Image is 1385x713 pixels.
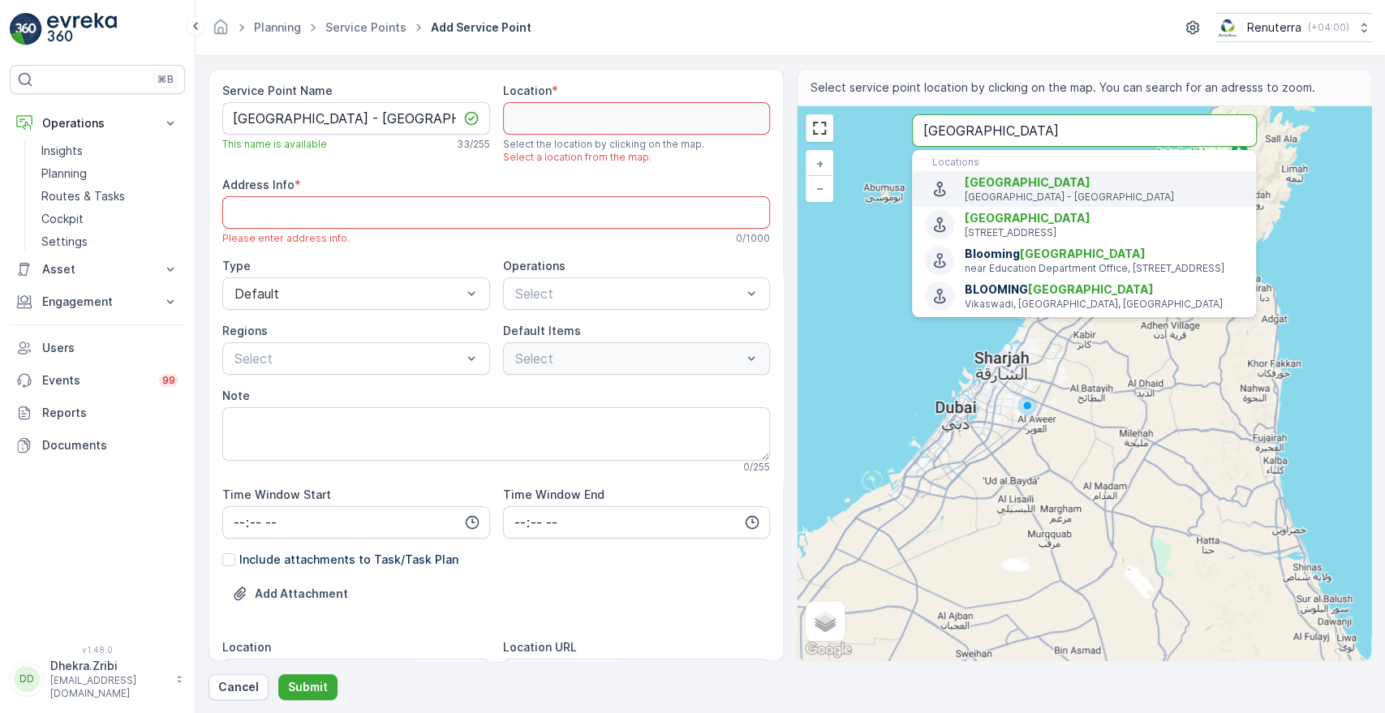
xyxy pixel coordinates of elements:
span: Add Service Point [428,19,535,36]
button: Renuterra(+04:00) [1215,13,1372,42]
button: Upload File [222,581,358,607]
label: Location URL [503,640,577,654]
span: v 1.48.0 [10,645,185,655]
div: DD [14,666,40,692]
span: − [816,181,824,195]
a: View Fullscreen [807,116,832,140]
p: Submit [288,679,328,695]
span: Blooming [965,246,1243,262]
a: Reports [10,397,185,429]
label: Note [222,389,250,402]
p: Events [42,372,149,389]
p: Locations [931,156,1237,169]
label: Default Items [503,324,581,337]
span: BLOOMING [965,281,1243,298]
p: Routes & Tasks [41,188,125,204]
p: [EMAIL_ADDRESS][DOMAIN_NAME] [50,674,167,700]
p: 99 [162,374,175,387]
p: Cancel [218,679,259,695]
p: Renuterra [1247,19,1301,36]
ul: Menu [912,150,1256,317]
span: Select the location by clicking on the map. [503,138,704,151]
button: Asset [10,253,185,286]
p: Add Attachment [255,586,348,602]
p: ⌘B [157,73,174,86]
p: 0 / 255 [743,461,770,474]
label: Regions [222,324,268,337]
button: Submit [278,674,338,700]
a: Routes & Tasks [35,185,185,208]
a: Planning [254,20,301,34]
button: DDDhekra.Zribi[EMAIL_ADDRESS][DOMAIN_NAME] [10,658,185,700]
span: [GEOGRAPHIC_DATA] [1020,247,1146,260]
span: [GEOGRAPHIC_DATA] [1028,282,1154,296]
span: Select service point location by clicking on the map. You can search for an adresss to zoom. [811,79,1315,96]
a: Open this area in Google Maps (opens a new window) [802,639,855,660]
p: Include attachments to Task/Task Plan [239,552,458,568]
p: Users [42,340,179,356]
p: Asset [42,261,153,277]
label: Location [503,84,552,97]
p: Dhekra.Zribi [50,658,167,674]
a: Documents [10,429,185,462]
img: logo_light-DOdMpM7g.png [47,13,117,45]
button: Cancel [209,674,269,700]
p: ( +04:00 ) [1308,21,1349,34]
p: Operations [42,115,153,131]
p: Select [515,284,742,303]
label: Location [222,640,271,654]
p: Engagement [42,294,153,310]
p: [STREET_ADDRESS] [965,226,1243,239]
p: Settings [41,234,88,250]
span: Please enter address info. [222,232,350,245]
a: Cockpit [35,208,185,230]
p: Planning [41,165,87,182]
button: Operations [10,107,185,140]
label: Type [222,259,251,273]
a: Insights [35,140,185,162]
p: Cockpit [41,211,84,227]
label: Address Info [222,178,295,191]
a: Settings [35,230,185,253]
span: Select a location from the map. [503,151,704,164]
p: 0 / 1000 [736,232,770,245]
a: Service Points [325,20,406,34]
a: Layers [807,603,843,639]
label: Time Window End [503,488,604,501]
a: Users [10,332,185,364]
p: Documents [42,437,179,453]
a: Events99 [10,364,185,397]
a: Homepage [212,24,230,38]
img: Google [802,639,855,660]
input: Search by address [912,114,1256,147]
a: Zoom In [807,152,832,176]
img: Screenshot_2024-07-26_at_13.33.01.png [1215,19,1241,37]
label: Time Window Start [222,488,331,501]
p: Vikaswadi, [GEOGRAPHIC_DATA], [GEOGRAPHIC_DATA] [965,298,1243,311]
p: [GEOGRAPHIC_DATA] - [GEOGRAPHIC_DATA] [965,191,1243,204]
a: Zoom Out [807,176,832,200]
span: + [816,157,824,170]
span: [GEOGRAPHIC_DATA] [965,175,1090,189]
label: Service Point Name [222,84,333,97]
p: Select [234,349,462,368]
a: Planning [35,162,185,185]
p: Reports [42,405,179,421]
button: Engagement [10,286,185,318]
span: [GEOGRAPHIC_DATA] [965,211,1090,225]
p: Insights [41,143,83,159]
span: This name is available [222,138,327,151]
p: 33 / 255 [457,138,490,151]
img: logo [10,13,42,45]
label: Operations [503,259,566,273]
p: near Education Department Office, [STREET_ADDRESS] [965,262,1243,275]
